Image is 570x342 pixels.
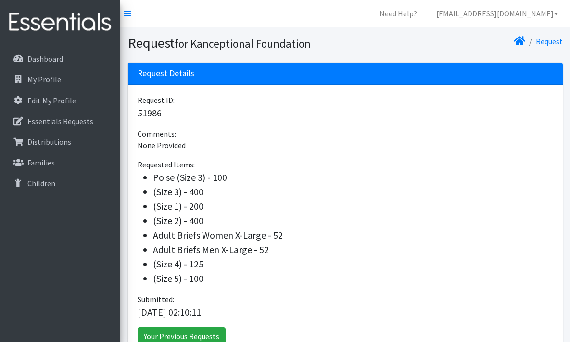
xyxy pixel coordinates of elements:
[128,35,342,51] h1: Request
[138,294,174,304] span: Submitted:
[153,271,553,286] li: (Size 5) - 100
[138,129,176,139] span: Comments:
[27,158,55,167] p: Families
[138,68,194,78] h3: Request Details
[4,6,116,38] img: HumanEssentials
[153,228,553,242] li: Adult Briefs Women X-Large - 52
[4,132,116,152] a: Distributions
[153,257,553,271] li: (Size 4) - 125
[175,37,311,51] small: for Kanceptional Foundation
[27,54,63,63] p: Dashboard
[138,305,553,319] p: [DATE] 02:10:11
[27,96,76,105] p: Edit My Profile
[4,112,116,131] a: Essentials Requests
[153,214,553,228] li: (Size 2) - 400
[4,70,116,89] a: My Profile
[153,199,553,214] li: (Size 1) - 200
[138,140,186,150] span: None Provided
[138,160,195,169] span: Requested Items:
[153,170,553,185] li: Poise (Size 3) - 100
[27,116,93,126] p: Essentials Requests
[27,178,55,188] p: Children
[153,242,553,257] li: Adult Briefs Men X-Large - 52
[536,37,563,46] a: Request
[429,4,566,23] a: [EMAIL_ADDRESS][DOMAIN_NAME]
[4,174,116,193] a: Children
[4,49,116,68] a: Dashboard
[138,106,553,120] p: 51986
[27,75,61,84] p: My Profile
[4,91,116,110] a: Edit My Profile
[153,185,553,199] li: (Size 3) - 400
[372,4,425,23] a: Need Help?
[138,95,175,105] span: Request ID:
[4,153,116,172] a: Families
[27,137,71,147] p: Distributions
